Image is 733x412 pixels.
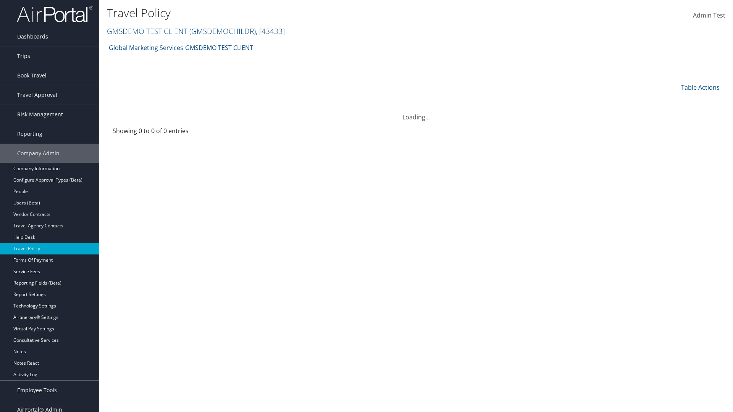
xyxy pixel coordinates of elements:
[17,105,63,124] span: Risk Management
[185,40,253,55] a: GMSDEMO TEST CLIENT
[17,5,93,23] img: airportal-logo.png
[17,144,60,163] span: Company Admin
[107,5,519,21] h1: Travel Policy
[113,126,256,139] div: Showing 0 to 0 of 0 entries
[693,11,725,19] span: Admin Test
[693,4,725,27] a: Admin Test
[109,40,183,55] a: Global Marketing Services
[17,85,57,105] span: Travel Approval
[107,103,725,122] div: Loading...
[189,26,256,36] span: ( GMSDEMOCHILDR )
[107,26,285,36] a: GMSDEMO TEST CLIENT
[17,66,47,85] span: Book Travel
[17,381,57,400] span: Employee Tools
[17,47,30,66] span: Trips
[17,27,48,46] span: Dashboards
[256,26,285,36] span: , [ 43433 ]
[17,124,42,143] span: Reporting
[681,83,720,92] a: Table Actions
